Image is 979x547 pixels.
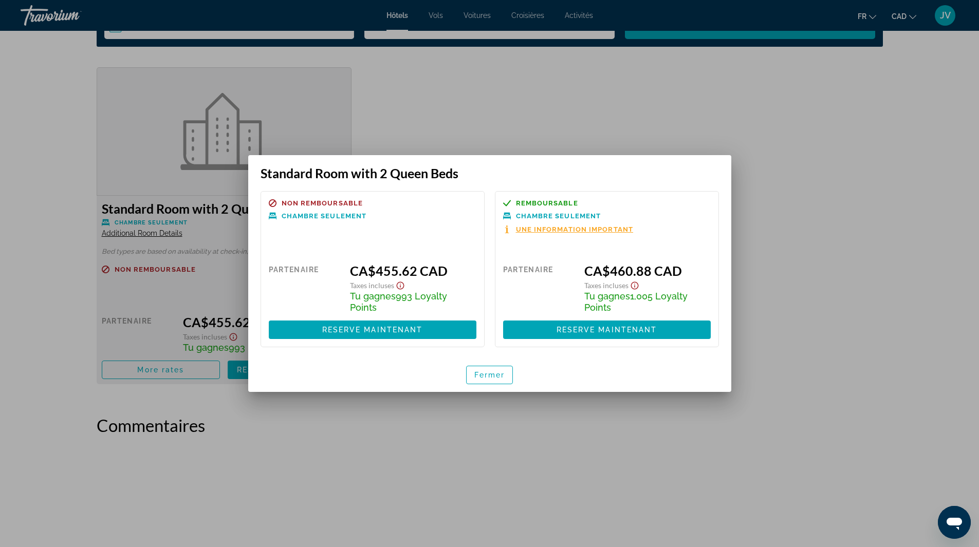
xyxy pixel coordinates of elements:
[474,371,505,379] span: Fermer
[503,320,711,339] button: Reserve maintenant
[282,213,367,219] span: Chambre seulement
[269,320,476,339] button: Reserve maintenant
[938,506,971,539] iframe: Bouton de lancement de la fenêtre de messagerie
[584,263,710,278] div: CA$460.88 CAD
[629,278,641,290] button: Show Taxes and Fees disclaimer
[350,263,476,278] div: CA$455.62 CAD
[516,213,601,219] span: Chambre seulement
[557,326,657,334] span: Reserve maintenant
[584,291,688,313] span: 1,005 Loyalty Points
[350,291,447,313] span: 993 Loyalty Points
[516,226,634,233] span: Une information important
[350,281,394,290] span: Taxes incluses
[269,263,343,313] div: Partenaire
[282,200,363,206] span: Non remboursable
[466,366,513,384] button: Fermer
[322,326,423,334] span: Reserve maintenant
[503,199,711,207] a: Remboursable
[350,291,396,301] span: Tu gagnes
[261,165,719,181] h3: Standard Room with 2 Queen Beds
[516,200,578,206] span: Remboursable
[503,225,634,234] button: Une information important
[394,278,407,290] button: Show Taxes and Fees disclaimer
[503,263,577,313] div: Partenaire
[584,281,629,290] span: Taxes incluses
[584,291,630,301] span: Tu gagnes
